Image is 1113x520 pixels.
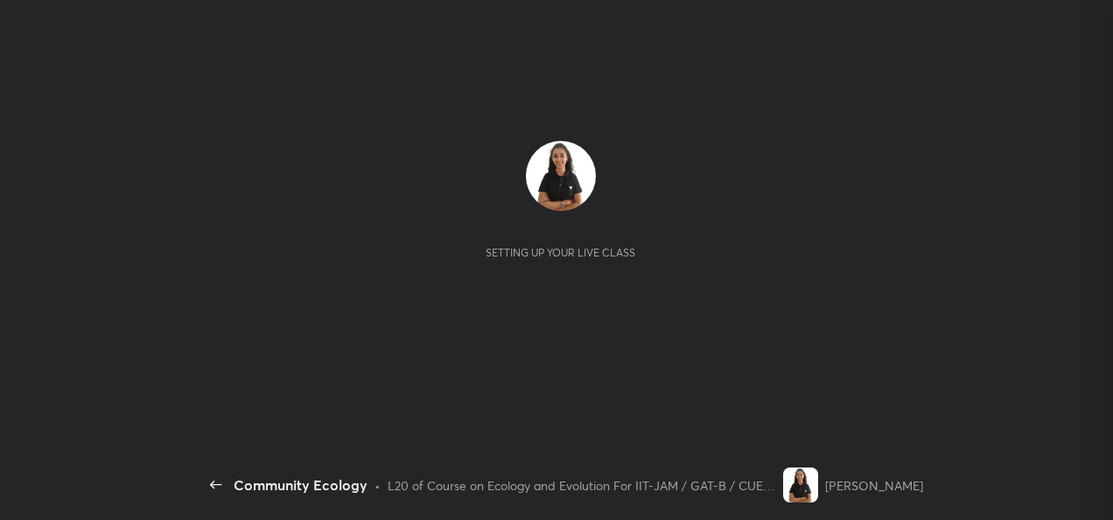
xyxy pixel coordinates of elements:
[526,141,596,211] img: 31e0e67977fa4eb481ffbcafe7fbc2ad.jpg
[388,476,776,495] div: L20 of Course on Ecology and Evolution For IIT-JAM / GAT-B / CUET PG 2026/27
[825,476,923,495] div: [PERSON_NAME]
[234,474,367,495] div: Community Ecology
[783,467,818,502] img: 31e0e67977fa4eb481ffbcafe7fbc2ad.jpg
[374,476,381,495] div: •
[486,246,635,259] div: Setting up your live class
